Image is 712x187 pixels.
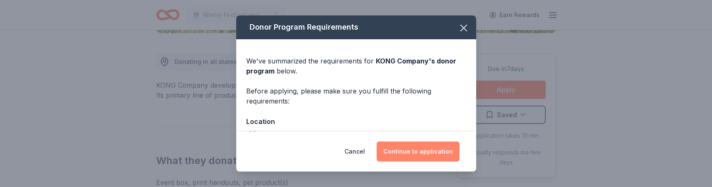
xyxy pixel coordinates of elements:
[246,86,466,106] div: Before applying, please make sure you fulfill the following requirements:
[246,56,466,76] div: We've summarized the requirements for below.
[345,142,365,162] button: Cancel
[236,15,476,39] div: Donor Program Requirements
[246,116,466,127] div: Location
[248,129,277,139] div: All states
[377,142,460,162] button: Continue to application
